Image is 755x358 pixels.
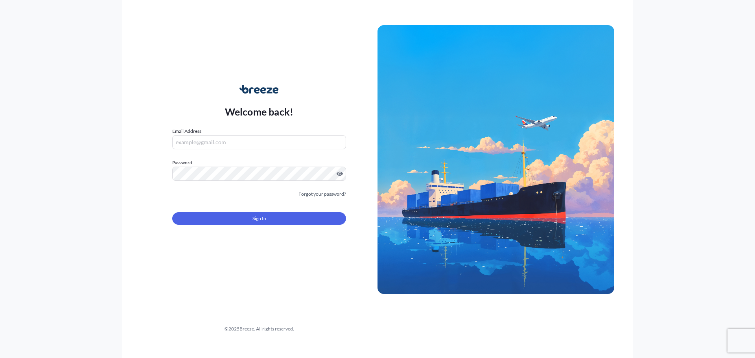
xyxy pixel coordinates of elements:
div: © 2025 Breeze. All rights reserved. [141,325,377,333]
button: Show password [337,171,343,177]
label: Email Address [172,127,201,135]
input: example@gmail.com [172,135,346,149]
p: Welcome back! [225,105,294,118]
span: Sign In [252,215,266,222]
a: Forgot your password? [298,190,346,198]
button: Sign In [172,212,346,225]
img: Ship illustration [377,25,614,294]
label: Password [172,159,346,167]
